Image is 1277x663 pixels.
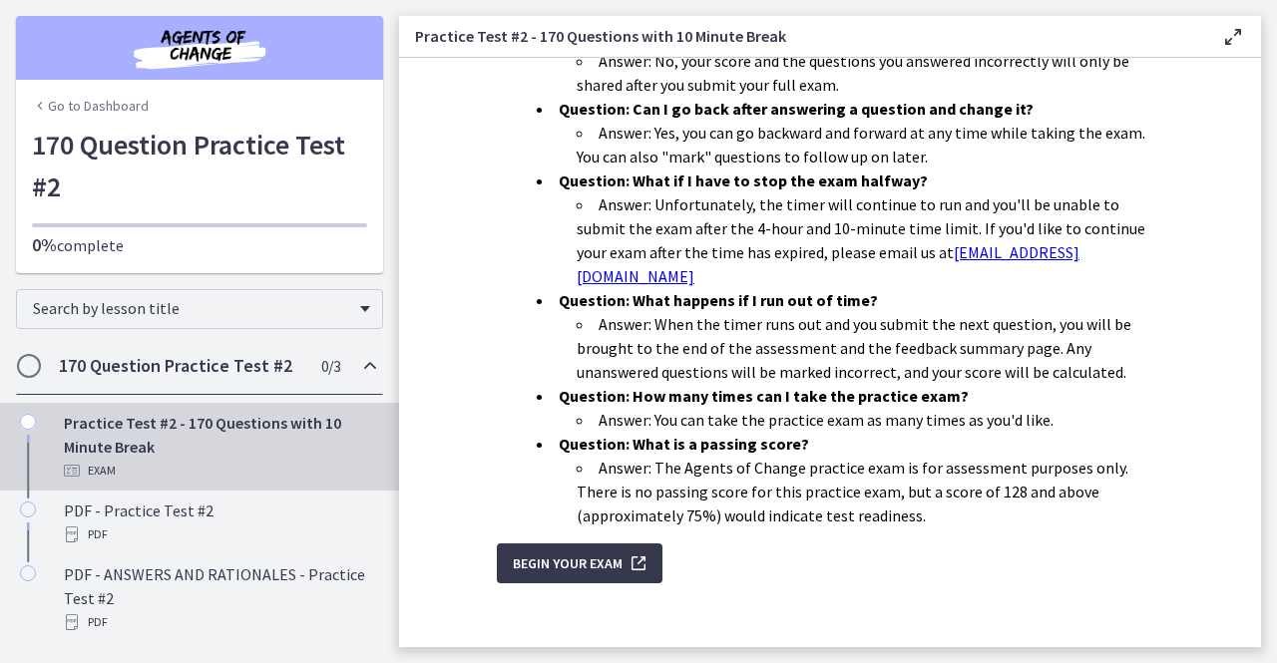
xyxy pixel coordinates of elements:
div: Practice Test #2 - 170 Questions with 10 Minute Break [64,411,375,483]
span: Begin Your Exam [513,551,623,575]
li: Answer: You can take the practice exam as many times as you'd like. [577,408,1163,432]
div: Exam [64,459,375,483]
div: PDF [64,522,375,546]
strong: Question: What if I have to stop the exam halfway? [559,170,928,190]
h3: Practice Test #2 - 170 Questions with 10 Minute Break [415,24,1189,48]
strong: Question: What is a passing score? [559,434,809,454]
div: Search by lesson title [16,289,383,329]
strong: Question: Can I go back after answering a question and change it? [559,99,1034,119]
div: PDF - Practice Test #2 [64,498,375,546]
li: Answer: Yes, you can go backward and forward at any time while taking the exam. You can also "mar... [577,121,1163,168]
a: Go to Dashboard [32,96,149,116]
strong: Question: What happens if I run out of time? [559,290,878,310]
strong: Question: How many times can I take the practice exam? [559,386,969,406]
li: Answer: No, your score and the questions you answered incorrectly will only be shared after you s... [577,49,1163,97]
span: 0 / 3 [321,354,340,378]
li: Answer: Unfortunately, the timer will continue to run and you'll be unable to submit the exam aft... [577,192,1163,288]
span: Search by lesson title [33,298,350,318]
button: Begin Your Exam [497,543,662,583]
li: Answer: The Agents of Change practice exam is for assessment purposes only. There is no passing s... [577,456,1163,527]
h2: 170 Question Practice Test #2 [59,354,302,378]
span: 0% [32,233,57,256]
li: Answer: When the timer runs out and you submit the next question, you will be brought to the end ... [577,312,1163,384]
div: PDF [64,610,375,634]
img: Agents of Change Social Work Test Prep [80,24,319,72]
div: PDF - ANSWERS AND RATIONALES - Practice Test #2 [64,562,375,634]
h1: 170 Question Practice Test #2 [32,124,367,207]
p: complete [32,233,367,257]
